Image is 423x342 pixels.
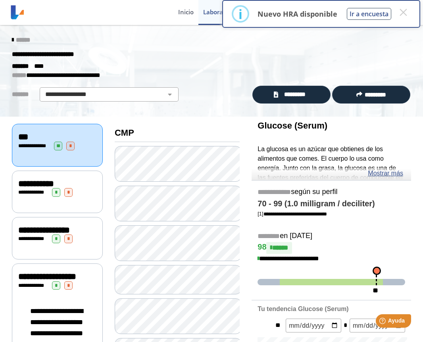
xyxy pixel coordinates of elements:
b: Tu tendencia Glucose (Serum) [258,305,348,312]
h4: 98 [258,242,405,254]
h5: en [DATE] [258,232,405,241]
input: mm/dd/yyyy [350,319,405,332]
a: Mostrar más [368,169,403,178]
h5: según su perfil [258,188,405,197]
button: Ir a encuesta [347,8,391,20]
p: La glucosa es un azúcar que obtienes de los alimentos que comes. El cuerpo lo usa como energía. J... [258,144,405,249]
input: mm/dd/yyyy [286,319,341,332]
a: [1] [258,211,327,217]
button: Close this dialog [396,5,410,19]
div: i [238,7,242,21]
h4: 70 - 99 (1.0 milligram / deciliter) [258,199,405,209]
p: Nuevo HRA disponible [258,9,337,19]
b: CMP [115,128,134,138]
iframe: Help widget launcher [352,311,414,333]
b: Glucose (Serum) [258,121,327,131]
